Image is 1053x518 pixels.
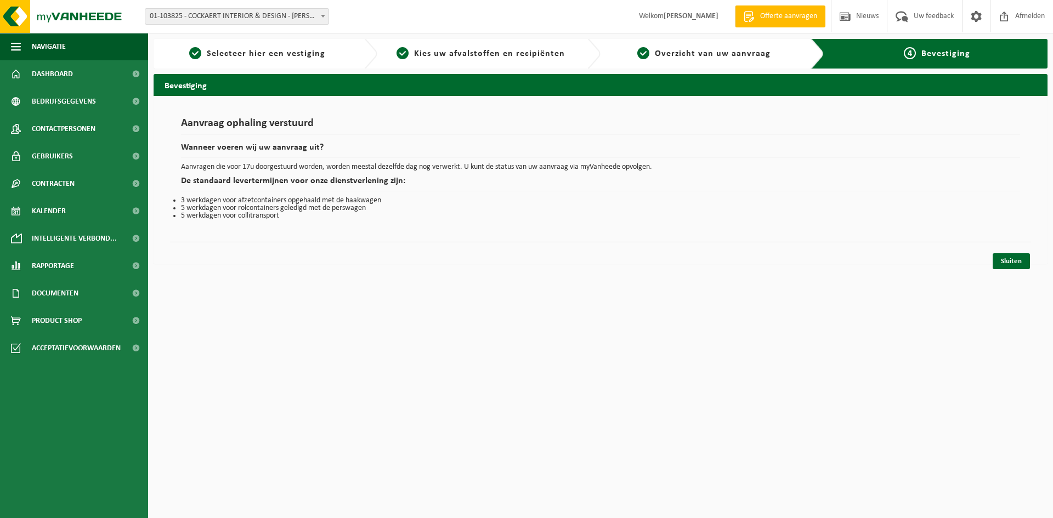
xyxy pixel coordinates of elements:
[32,307,82,334] span: Product Shop
[32,88,96,115] span: Bedrijfsgegevens
[207,49,325,58] span: Selecteer hier een vestiging
[735,5,825,27] a: Offerte aanvragen
[32,280,78,307] span: Documenten
[159,47,355,60] a: 1Selecteer hier een vestiging
[32,170,75,197] span: Contracten
[181,163,1020,171] p: Aanvragen die voor 17u doorgestuurd worden, worden meestal dezelfde dag nog verwerkt. U kunt de s...
[921,49,970,58] span: Bevestiging
[757,11,820,22] span: Offerte aanvragen
[993,253,1030,269] a: Sluiten
[414,49,565,58] span: Kies uw afvalstoffen en recipiënten
[145,8,329,25] span: 01-103825 - COCKAERT INTERIOR & DESIGN - MEISE
[637,47,649,59] span: 3
[145,9,329,24] span: 01-103825 - COCKAERT INTERIOR & DESIGN - MEISE
[181,197,1020,204] li: 3 werkdagen voor afzetcontainers opgehaald met de haakwagen
[32,334,121,362] span: Acceptatievoorwaarden
[32,115,95,143] span: Contactpersonen
[181,177,1020,191] h2: De standaard levertermijnen voor onze dienstverlening zijn:
[32,197,66,225] span: Kalender
[32,252,74,280] span: Rapportage
[32,33,66,60] span: Navigatie
[154,74,1048,95] h2: Bevestiging
[32,225,117,252] span: Intelligente verbond...
[383,47,579,60] a: 2Kies uw afvalstoffen en recipiënten
[181,204,1020,212] li: 5 werkdagen voor rolcontainers geledigd met de perswagen
[181,212,1020,220] li: 5 werkdagen voor collitransport
[397,47,409,59] span: 2
[181,118,1020,135] h1: Aanvraag ophaling verstuurd
[664,12,718,20] strong: [PERSON_NAME]
[606,47,802,60] a: 3Overzicht van uw aanvraag
[904,47,916,59] span: 4
[32,143,73,170] span: Gebruikers
[189,47,201,59] span: 1
[181,143,1020,158] h2: Wanneer voeren wij uw aanvraag uit?
[655,49,771,58] span: Overzicht van uw aanvraag
[32,60,73,88] span: Dashboard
